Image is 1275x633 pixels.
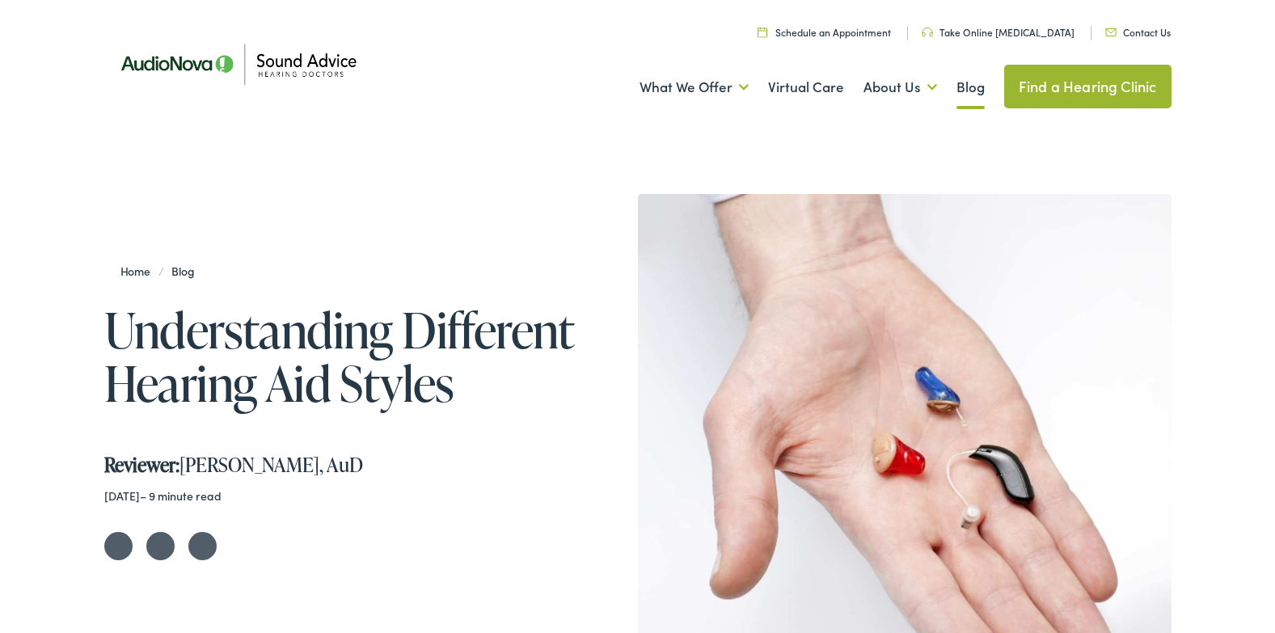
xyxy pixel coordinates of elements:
[863,57,937,117] a: About Us
[1004,65,1172,108] a: Find a Hearing Clinic
[120,263,158,279] a: Home
[758,27,767,37] img: Calendar icon in a unique green color, symbolizing scheduling or date-related features.
[758,25,891,39] a: Schedule an Appointment
[104,303,595,410] h1: Understanding Different Hearing Aid Styles
[146,532,175,560] a: Share on Facebook
[1105,25,1171,39] a: Contact Us
[922,27,933,37] img: Headphone icon in a unique green color, suggesting audio-related services or features.
[956,57,985,117] a: Blog
[163,263,202,279] a: Blog
[922,25,1074,39] a: Take Online [MEDICAL_DATA]
[104,487,140,504] time: [DATE]
[768,57,844,117] a: Virtual Care
[1105,28,1117,36] img: Icon representing mail communication in a unique green color, indicative of contact or communicat...
[188,532,217,560] a: Share on LinkedIn
[104,489,595,503] div: – 9 minute read
[104,532,133,560] a: Share on Twitter
[104,451,179,478] strong: Reviewer:
[104,430,595,477] div: [PERSON_NAME], AuD
[120,263,203,279] span: /
[640,57,749,117] a: What We Offer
